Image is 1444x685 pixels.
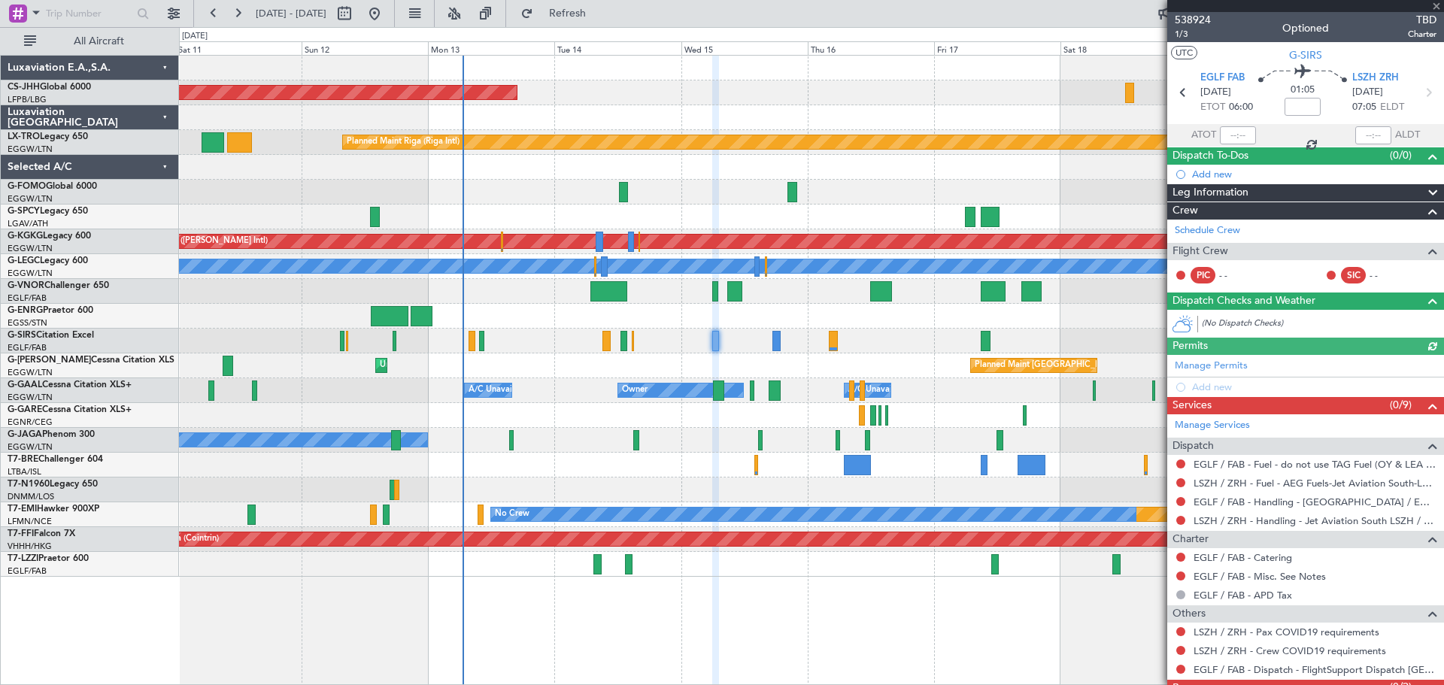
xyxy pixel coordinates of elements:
div: Planned Maint Riga (Riga Intl) [347,131,460,153]
div: Planned Maint [GEOGRAPHIC_DATA] ([GEOGRAPHIC_DATA]) [975,354,1212,377]
div: Fri 17 [934,41,1060,55]
span: Others [1172,605,1206,623]
span: Dispatch [1172,438,1214,455]
a: EGGW/LTN [8,441,53,453]
a: EGLF/FAB [8,342,47,353]
span: G-GARE [8,405,42,414]
div: - - [1370,268,1403,282]
span: Refresh [536,8,599,19]
a: EGGW/LTN [8,392,53,403]
span: G-SPCY [8,207,40,216]
div: (No Dispatch Checks) [1202,317,1444,333]
a: G-VNORChallenger 650 [8,281,109,290]
a: G-SPCYLegacy 650 [8,207,88,216]
span: T7-FFI [8,529,34,538]
span: (0/0) [1390,147,1412,163]
a: G-GAALCessna Citation XLS+ [8,380,132,389]
span: G-ENRG [8,306,43,315]
a: LFPB/LBG [8,94,47,105]
span: G-VNOR [8,281,44,290]
span: Charter [1172,531,1209,548]
div: Add new [1192,168,1436,180]
a: LSZH / ZRH - Crew COVID19 requirements [1194,644,1386,657]
span: Leg Information [1172,184,1248,202]
span: Flight Crew [1172,243,1228,260]
a: LSZH / ZRH - Handling - Jet Aviation South LSZH / ZRH [1194,514,1436,527]
a: T7-FFIFalcon 7X [8,529,75,538]
a: G-LEGCLegacy 600 [8,256,88,265]
span: 1/3 [1175,28,1211,41]
a: EGLF / FAB - APD Tax [1194,589,1292,602]
span: (0/9) [1390,397,1412,413]
div: Tue 14 [554,41,681,55]
a: EGLF / FAB - Handling - [GEOGRAPHIC_DATA] / EGLF / FAB [1194,496,1436,508]
span: 07:05 [1352,100,1376,115]
a: T7-N1960Legacy 650 [8,480,98,489]
div: A/C Unavailable [469,379,531,402]
a: EGLF/FAB [8,292,47,304]
a: T7-EMIHawker 900XP [8,505,99,514]
a: G-ENRGPraetor 600 [8,306,93,315]
span: EGLF FAB [1200,71,1245,86]
span: G-KGKG [8,232,43,241]
a: G-SIRSCitation Excel [8,331,94,340]
span: G-SIRS [8,331,36,340]
a: Schedule Crew [1175,223,1240,238]
span: ELDT [1380,100,1404,115]
div: Optioned [1282,20,1329,36]
div: Sat 18 [1060,41,1187,55]
a: EGLF / FAB - Misc. See Notes [1194,570,1326,583]
a: G-GARECessna Citation XLS+ [8,405,132,414]
a: VHHH/HKG [8,541,52,552]
a: EGGW/LTN [8,243,53,254]
span: G-SIRS [1289,47,1322,63]
div: Sun 12 [302,41,428,55]
span: All Aircraft [39,36,159,47]
span: T7-EMI [8,505,37,514]
div: Owner [622,379,648,402]
span: [DATE] [1200,85,1231,100]
div: - - [1219,268,1253,282]
div: No Crew [495,503,529,526]
div: SIC [1341,267,1366,283]
a: DNMM/LOS [8,491,54,502]
div: Mon 13 [428,41,554,55]
span: [DATE] [1352,85,1383,100]
a: LSZH / ZRH - Fuel - AEG Fuels-Jet Aviation South-LSZH/ZRH [1194,477,1436,490]
a: EGLF / FAB - Dispatch - FlightSupport Dispatch [GEOGRAPHIC_DATA] [1194,663,1436,676]
div: Planned Maint Athens ([PERSON_NAME] Intl) [95,230,268,253]
input: Trip Number [46,2,132,25]
span: ALDT [1395,128,1420,143]
a: EGLF/FAB [8,565,47,577]
a: EGNR/CEG [8,417,53,428]
a: EGGW/LTN [8,193,53,205]
span: G-GAAL [8,380,42,389]
button: Refresh [514,2,604,26]
button: All Aircraft [17,29,163,53]
span: 06:00 [1229,100,1253,115]
div: Sat 11 [175,41,302,55]
a: LSZH / ZRH - Pax COVID19 requirements [1194,626,1379,638]
a: T7-BREChallenger 604 [8,455,103,464]
span: G-FOMO [8,182,46,191]
span: 538924 [1175,12,1211,28]
span: LSZH ZRH [1352,71,1399,86]
div: Wed 15 [681,41,808,55]
span: Charter [1408,28,1436,41]
span: CS-JHH [8,83,40,92]
span: TBD [1408,12,1436,28]
div: Unplanned Maint [GEOGRAPHIC_DATA] ([GEOGRAPHIC_DATA]) [380,354,627,377]
div: [DATE] [182,30,208,43]
a: T7-LZZIPraetor 600 [8,554,89,563]
a: LX-TROLegacy 650 [8,132,88,141]
span: T7-BRE [8,455,38,464]
a: Manage Services [1175,418,1250,433]
span: Dispatch Checks and Weather [1172,292,1315,310]
a: EGLF / FAB - Catering [1194,551,1292,564]
a: LFMN/NCE [8,516,52,527]
button: UTC [1171,46,1197,59]
a: G-[PERSON_NAME]Cessna Citation XLS [8,356,174,365]
span: ETOT [1200,100,1225,115]
a: LGAV/ATH [8,218,48,229]
a: EGLF / FAB - Fuel - do not use TAG Fuel (OY & LEA only) EGLF / FAB [1194,458,1436,471]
